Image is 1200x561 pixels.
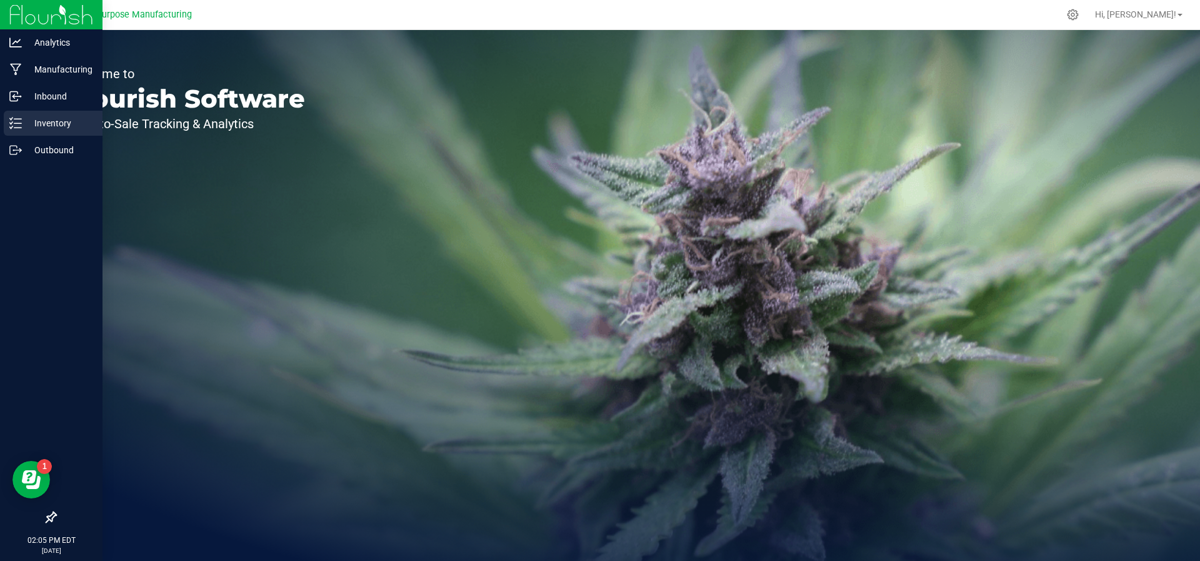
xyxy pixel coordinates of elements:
[67,118,305,130] p: Seed-to-Sale Tracking & Analytics
[12,461,50,498] iframe: Resource center
[22,89,97,104] p: Inbound
[22,62,97,77] p: Manufacturing
[67,86,305,111] p: Flourish Software
[9,90,22,103] inline-svg: Inbound
[9,63,22,76] inline-svg: Manufacturing
[9,144,22,156] inline-svg: Outbound
[22,116,97,131] p: Inventory
[1095,9,1176,19] span: Hi, [PERSON_NAME]!
[67,68,305,80] p: Welcome to
[63,9,192,20] span: Greater Purpose Manufacturing
[22,143,97,158] p: Outbound
[37,459,52,474] iframe: Resource center unread badge
[6,535,97,546] p: 02:05 PM EDT
[9,36,22,49] inline-svg: Analytics
[9,117,22,129] inline-svg: Inventory
[6,546,97,555] p: [DATE]
[1065,9,1081,21] div: Manage settings
[22,35,97,50] p: Analytics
